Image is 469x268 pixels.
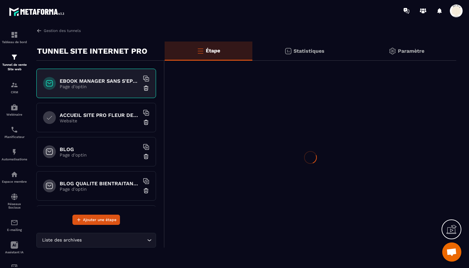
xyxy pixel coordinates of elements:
[83,237,145,244] input: Search for option
[2,228,27,232] p: E-mailing
[11,126,18,134] img: scheduler
[206,48,220,54] p: Étape
[72,215,120,225] button: Ajouter une étape
[442,242,461,262] div: Ouvrir le chat
[2,166,27,188] a: automationsautomationsEspace membre
[389,47,396,55] img: setting-gr.5f69749f.svg
[2,99,27,121] a: automationsautomationsWebinaire
[398,48,424,54] p: Paramètre
[2,121,27,143] a: schedulerschedulerPlanificateur
[284,47,292,55] img: stats.20deebd0.svg
[11,53,18,61] img: formation
[60,78,139,84] h6: EBOOK MANAGER SANS S'EPUISER OFFERT
[11,171,18,178] img: automations
[2,188,27,214] a: social-networksocial-networkRéseaux Sociaux
[36,28,42,34] img: arrow
[60,118,139,123] p: Website
[143,85,149,91] img: trash
[2,49,27,76] a: formationformationTunnel de vente Site web
[60,112,139,118] h6: ACCUEIL SITE PRO FLEUR DE VIE
[2,202,27,209] p: Réseaux Sociaux
[2,90,27,94] p: CRM
[11,193,18,201] img: social-network
[83,217,116,223] span: Ajouter une étape
[2,143,27,166] a: automationsautomationsAutomatisations
[2,250,27,254] p: Assistant IA
[9,6,66,18] img: logo
[197,47,204,55] img: bars-o.4a397970.svg
[36,233,156,248] div: Search for option
[11,219,18,226] img: email
[2,157,27,161] p: Automatisations
[143,188,149,194] img: trash
[60,180,139,187] h6: BLOG QUALITE BIENTRAITANCE
[2,63,27,72] p: Tunnel de vente Site web
[11,148,18,156] img: automations
[2,26,27,49] a: formationformationTableau de bord
[11,81,18,89] img: formation
[41,237,83,244] span: Liste des archives
[2,135,27,139] p: Planificateur
[60,84,139,89] p: Page d'optin
[60,187,139,192] p: Page d'optin
[60,146,139,152] h6: BLOG
[37,45,147,57] p: TUNNEL SITE INTERNET PRO
[143,153,149,160] img: trash
[36,28,81,34] a: Gestion des tunnels
[294,48,324,54] p: Statistiques
[2,214,27,236] a: emailemailE-mailing
[11,103,18,111] img: automations
[2,40,27,44] p: Tableau de bord
[2,113,27,116] p: Webinaire
[2,76,27,99] a: formationformationCRM
[60,152,139,157] p: Page d'optin
[11,31,18,39] img: formation
[2,236,27,259] a: Assistant IA
[2,180,27,183] p: Espace membre
[143,119,149,126] img: trash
